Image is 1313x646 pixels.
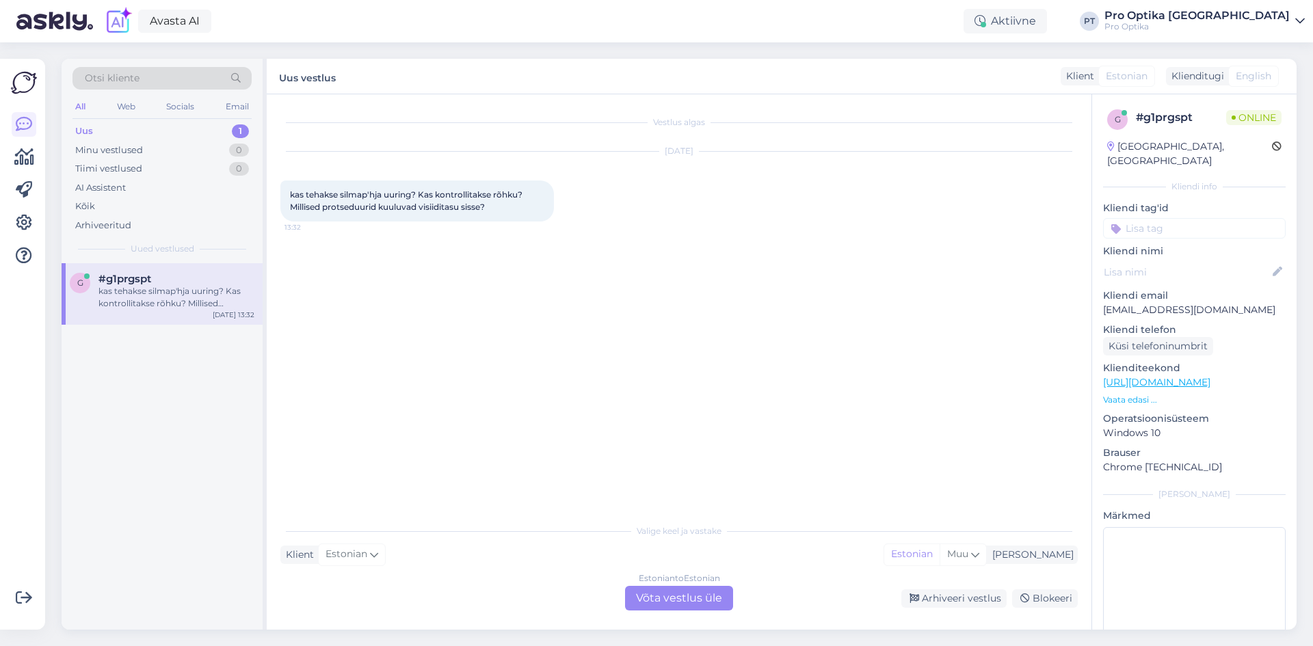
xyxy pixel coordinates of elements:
div: Aktiivne [964,9,1047,33]
span: g [1115,114,1121,124]
p: Klienditeekond [1103,361,1286,375]
p: Kliendi telefon [1103,323,1286,337]
div: Socials [163,98,197,116]
p: Windows 10 [1103,426,1286,440]
div: Vestlus algas [280,116,1078,129]
p: Kliendi tag'id [1103,201,1286,215]
div: [DATE] [280,145,1078,157]
div: 1 [232,124,249,138]
span: kas tehakse silmap'hja uuring? Kas kontrollitakse rõhku? Millised protseduurid kuuluvad visiidita... [290,189,525,212]
div: Blokeeri [1012,589,1078,608]
div: Estonian [884,544,940,565]
div: Pro Optika [1104,21,1290,32]
div: Minu vestlused [75,144,143,157]
div: AI Assistent [75,181,126,195]
div: Arhiveeri vestlus [901,589,1007,608]
span: Estonian [326,547,367,562]
p: [EMAIL_ADDRESS][DOMAIN_NAME] [1103,303,1286,317]
div: Küsi telefoninumbrit [1103,337,1213,355]
p: Märkmed [1103,509,1286,523]
div: Klient [1061,69,1094,83]
span: g [77,278,83,288]
div: [PERSON_NAME] [1103,488,1286,500]
div: Kliendi info [1103,180,1286,193]
div: Uus [75,124,93,138]
label: Uus vestlus [279,67,336,85]
a: [URL][DOMAIN_NAME] [1103,376,1210,388]
p: Kliendi nimi [1103,244,1286,258]
div: # g1prgspt [1136,109,1226,126]
div: Estonian to Estonian [639,572,720,584]
div: [GEOGRAPHIC_DATA], [GEOGRAPHIC_DATA] [1107,139,1272,168]
img: explore-ai [104,7,133,36]
span: Uued vestlused [131,243,194,255]
p: Kliendi email [1103,288,1286,303]
div: Email [223,98,252,116]
div: PT [1080,12,1099,31]
div: Tiimi vestlused [75,162,142,176]
p: Brauser [1103,446,1286,460]
div: Klient [280,548,314,562]
div: Klienditugi [1166,69,1224,83]
div: [PERSON_NAME] [987,548,1074,562]
div: Kõik [75,200,95,213]
input: Lisa tag [1103,218,1286,239]
div: [DATE] 13:32 [213,310,254,320]
input: Lisa nimi [1104,265,1270,280]
div: Web [114,98,138,116]
span: Estonian [1106,69,1148,83]
div: Võta vestlus üle [625,586,733,610]
span: Online [1226,110,1282,125]
div: Arhiveeritud [75,219,131,232]
span: Otsi kliente [85,71,140,85]
span: English [1236,69,1271,83]
p: Vaata edasi ... [1103,394,1286,406]
img: Askly Logo [11,70,37,96]
span: 13:32 [284,222,336,232]
span: #g1prgspt [98,273,151,285]
a: Pro Optika [GEOGRAPHIC_DATA]Pro Optika [1104,10,1305,32]
a: Avasta AI [138,10,211,33]
div: Valige keel ja vastake [280,525,1078,537]
p: Chrome [TECHNICAL_ID] [1103,460,1286,474]
span: Muu [947,548,968,560]
div: Pro Optika [GEOGRAPHIC_DATA] [1104,10,1290,21]
div: 0 [229,162,249,176]
div: 0 [229,144,249,157]
div: kas tehakse silmap'hja uuring? Kas kontrollitakse rõhku? Millised protseduurid kuuluvad visiidita... [98,285,254,310]
p: Operatsioonisüsteem [1103,412,1286,426]
div: All [72,98,88,116]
